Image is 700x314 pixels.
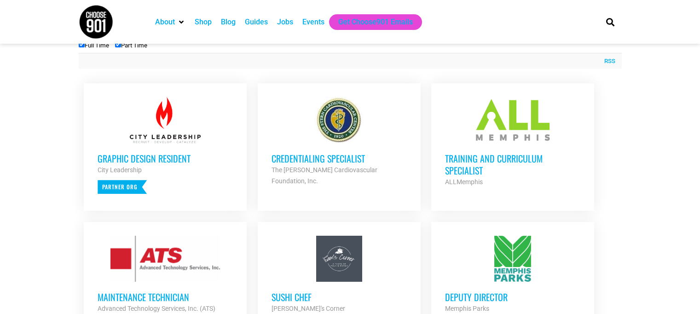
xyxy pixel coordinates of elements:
[98,166,142,174] strong: City Leadership
[445,178,483,186] strong: ALLMemphis
[431,83,594,201] a: Training and Curriculum Specialist ALLMemphis
[600,57,615,66] a: RSS
[150,14,590,30] nav: Main nav
[445,291,580,303] h3: Deputy Director
[98,180,147,194] p: Partner Org
[84,83,247,208] a: Graphic Design Resident City Leadership Partner Org
[272,152,407,164] h3: Credentialing Specialist
[272,291,407,303] h3: Sushi Chef
[272,166,377,185] strong: The [PERSON_NAME] Cardiovascular Foundation, Inc.
[155,17,175,28] a: About
[79,42,109,49] label: Full Time
[98,305,215,312] strong: Advanced Technology Services, Inc. (ATS)
[115,42,147,49] label: Part Time
[98,291,233,303] h3: Maintenance Technician
[195,17,212,28] a: Shop
[245,17,268,28] a: Guides
[221,17,236,28] a: Blog
[445,305,489,312] strong: Memphis Parks
[338,17,413,28] a: Get Choose901 Emails
[445,152,580,176] h3: Training and Curriculum Specialist
[98,152,233,164] h3: Graphic Design Resident
[272,305,345,312] strong: [PERSON_NAME]'s Corner
[602,14,618,29] div: Search
[150,14,190,30] div: About
[302,17,324,28] a: Events
[79,41,85,47] input: Full Time
[258,83,421,200] a: Credentialing Specialist The [PERSON_NAME] Cardiovascular Foundation, Inc.
[115,41,121,47] input: Part Time
[277,17,293,28] a: Jobs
